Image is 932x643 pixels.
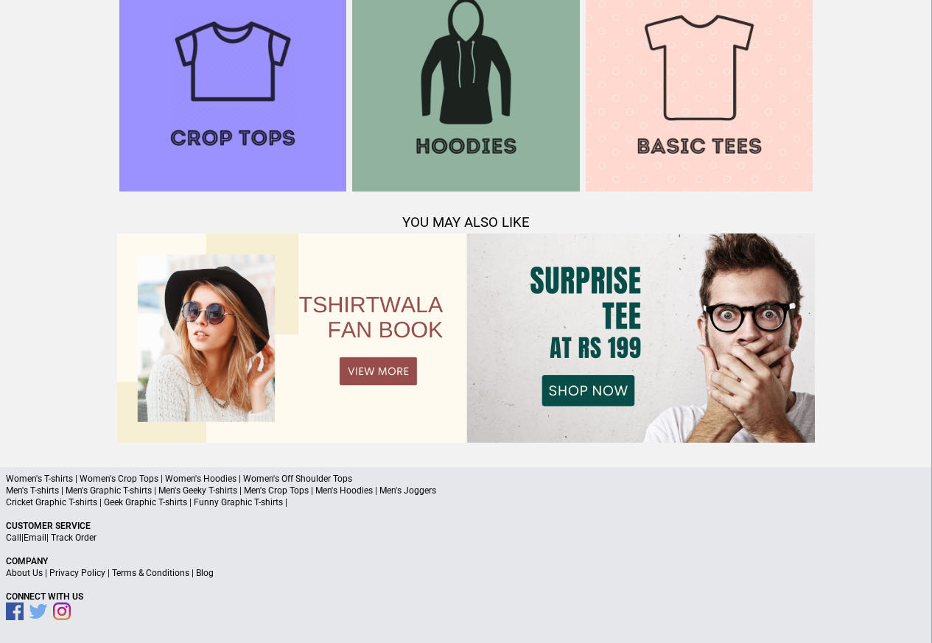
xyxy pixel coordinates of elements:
[6,473,926,485] p: Women's T-shirts | Women's Crop Tops | Women's Hoodies | Women's Off Shoulder Tops
[49,568,105,578] a: Privacy Policy
[6,568,43,578] a: About Us
[6,520,926,532] p: Customer Service
[6,555,926,567] p: Company
[402,214,530,231] span: YOU MAY ALSO LIKE
[196,568,214,578] a: Blog
[51,533,97,543] a: Track Order
[6,533,21,543] a: Call
[6,496,926,508] p: Cricket Graphic T-shirts | Geek Graphic T-shirts | Funny Graphic T-shirts |
[6,485,926,496] p: Men's T-shirts | Men's Graphic T-shirts | Men's Geeky T-shirts | Men's Crop Tops | Men's Hoodies ...
[112,568,189,578] a: Terms & Conditions
[24,533,46,543] a: Email
[6,591,926,602] p: Connect With Us
[6,532,926,544] p: | |
[6,567,926,579] p: | | |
